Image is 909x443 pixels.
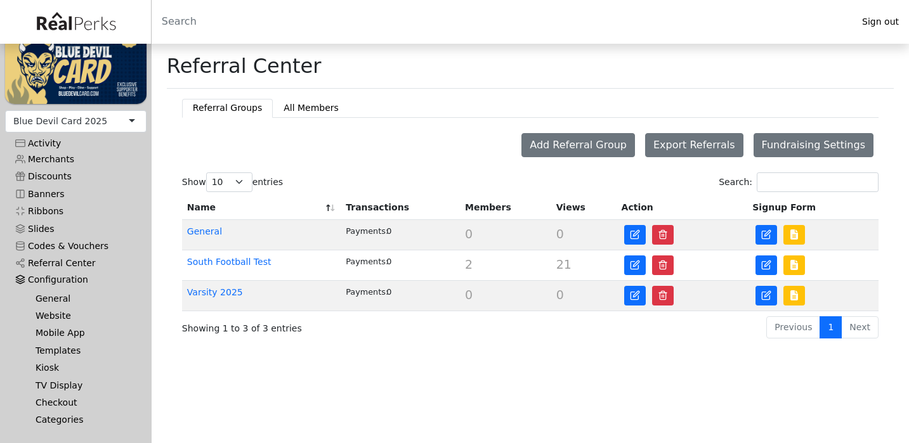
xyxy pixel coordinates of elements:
span: 0 [556,227,564,241]
div: Payments: [346,255,386,267]
img: file-lines.svg [789,260,799,270]
button: Add Referral Group [521,133,635,157]
th: Name [182,196,341,220]
span: 21 [556,257,572,271]
a: South Football Test [187,257,271,267]
a: Sign out [852,13,909,30]
a: Varsity 2025 [187,287,243,297]
label: Search: [719,172,879,192]
a: Slides [5,220,147,237]
th: Members [460,196,551,220]
a: Merchants [5,151,147,168]
button: Referral Groups [182,99,273,117]
a: Ribbons [5,203,147,220]
div: Configuration [15,274,136,285]
th: Transactions [341,196,460,220]
div: Payments: [346,225,386,237]
th: Views [551,196,617,220]
a: Templates [25,342,136,359]
a: TV Display [25,376,136,394]
a: General [187,226,222,236]
button: Export Referrals [645,133,743,157]
a: Banners [5,186,147,203]
img: file-lines.svg [789,290,799,300]
div: 0 [346,255,455,267]
a: Discounts [5,168,147,185]
a: Mobile App [25,324,136,342]
div: 0 [346,286,455,298]
div: Showing 1 to 3 of 3 entries [182,315,464,336]
button: All Members [273,99,350,117]
th: Action [617,196,748,220]
input: Search [152,6,852,37]
select: Showentries [206,172,252,192]
img: real_perks_logo-01.svg [30,8,121,36]
span: 0 [465,288,473,302]
a: Categories [25,411,136,428]
img: file-lines.svg [789,229,799,240]
div: 0 [346,225,455,237]
span: 2 [465,257,473,271]
a: Codes & Vouchers [5,238,147,255]
a: Kiosk [25,359,136,376]
span: 0 [465,227,473,241]
img: WvZzOez5OCqmO91hHZfJL7W2tJ07LbGMjwPPNJwI.png [5,23,147,103]
a: Checkout [25,394,136,411]
label: Show entries [182,172,283,192]
th: Signup Form [747,196,879,220]
input: Search: [757,172,879,192]
div: Payments: [346,286,386,298]
span: 0 [556,288,564,302]
a: Website [25,307,136,324]
a: General [25,290,136,307]
a: Referral Center [5,255,147,272]
div: Blue Devil Card 2025 [13,115,107,128]
a: 1 [820,316,842,338]
button: Fundraising Settings [754,133,873,157]
h1: Referral Center [167,54,322,78]
div: Activity [15,138,136,149]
